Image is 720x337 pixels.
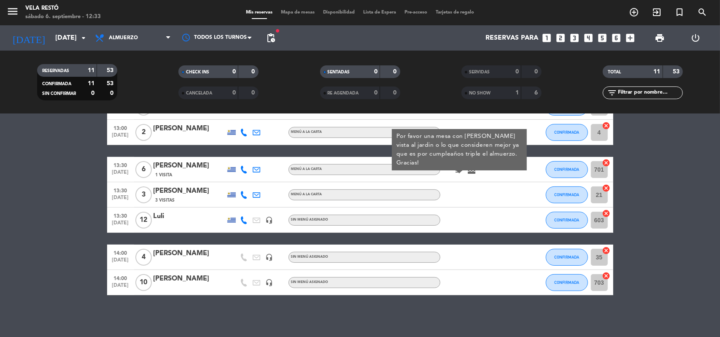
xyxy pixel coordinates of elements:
[135,161,152,178] span: 6
[597,32,608,43] i: looks_5
[78,33,89,43] i: arrow_drop_down
[275,28,280,33] span: fiber_manual_record
[678,25,714,51] div: LOG OUT
[110,195,131,205] span: [DATE]
[319,10,359,15] span: Disponibilidad
[156,172,173,178] span: 1 Visita
[359,10,400,15] span: Lista de Espera
[546,161,588,178] button: CONFIRMADA
[697,7,707,17] i: search
[291,193,322,196] span: Menú a la carta
[266,279,273,286] i: headset_mic
[611,32,622,43] i: looks_6
[135,212,152,229] span: 12
[546,212,588,229] button: CONFIRMADA
[266,33,276,43] span: pending_actions
[328,70,350,74] span: SENTADAS
[25,4,101,13] div: Vela Restó
[42,69,69,73] span: RESERVADAS
[291,130,322,134] span: Menú a la carta
[534,90,539,96] strong: 6
[242,10,277,15] span: Mis reservas
[469,91,491,95] span: NO SHOW
[25,13,101,21] div: sábado 6. septiembre - 12:33
[110,248,131,257] span: 14:00
[291,218,329,221] span: Sin menú asignado
[554,255,579,259] span: CONFIRMADA
[602,209,611,218] i: cancel
[110,185,131,195] span: 13:30
[110,257,131,267] span: [DATE]
[554,280,579,285] span: CONFIRMADA
[110,220,131,230] span: [DATE]
[374,69,378,75] strong: 0
[602,272,611,280] i: cancel
[110,132,131,142] span: [DATE]
[554,130,579,135] span: CONFIRMADA
[393,69,398,75] strong: 0
[232,90,236,96] strong: 0
[88,67,94,73] strong: 11
[515,90,519,96] strong: 1
[135,274,152,291] span: 10
[431,10,478,15] span: Tarjetas de regalo
[486,34,539,42] span: Reservas para
[607,88,617,98] i: filter_list
[252,90,257,96] strong: 0
[690,33,701,43] i: power_settings_new
[154,273,225,284] div: [PERSON_NAME]
[629,7,639,17] i: add_circle_outline
[156,197,175,204] span: 3 Visitas
[608,70,621,74] span: TOTAL
[469,70,490,74] span: SERVIDAS
[252,69,257,75] strong: 0
[107,67,115,73] strong: 53
[110,90,115,96] strong: 0
[135,249,152,266] span: 4
[673,69,681,75] strong: 53
[602,184,611,192] i: cancel
[569,32,580,43] i: looks_3
[6,5,19,18] i: menu
[674,7,685,17] i: turned_in_not
[186,70,209,74] span: CHECK INS
[554,192,579,197] span: CONFIRMADA
[400,10,431,15] span: Pre-acceso
[291,167,322,171] span: Menú a la carta
[135,124,152,141] span: 2
[328,91,359,95] span: RE AGENDADA
[396,132,522,167] div: Por favor una mesa con [PERSON_NAME] vista al jardin o lo que consideren mejor ya que es por cump...
[6,5,19,21] button: menu
[534,69,539,75] strong: 0
[602,121,611,130] i: cancel
[107,81,115,86] strong: 53
[109,35,138,41] span: Almuerzo
[6,29,51,47] i: [DATE]
[546,124,588,141] button: CONFIRMADA
[232,69,236,75] strong: 0
[42,82,71,86] span: CONFIRMADA
[602,246,611,255] i: cancel
[546,186,588,203] button: CONFIRMADA
[154,186,225,197] div: [PERSON_NAME]
[266,216,273,224] i: headset_mic
[154,160,225,171] div: [PERSON_NAME]
[186,91,212,95] span: CANCELADA
[625,32,636,43] i: add_box
[515,69,519,75] strong: 0
[110,160,131,170] span: 13:30
[556,32,566,43] i: looks_two
[291,280,329,284] span: Sin menú asignado
[277,10,319,15] span: Mapa de mesas
[110,210,131,220] span: 13:30
[88,81,94,86] strong: 11
[154,123,225,134] div: [PERSON_NAME]
[554,167,579,172] span: CONFIRMADA
[266,253,273,261] i: headset_mic
[393,90,398,96] strong: 0
[154,248,225,259] div: [PERSON_NAME]
[655,33,665,43] span: print
[110,123,131,132] span: 13:00
[374,90,378,96] strong: 0
[546,249,588,266] button: CONFIRMADA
